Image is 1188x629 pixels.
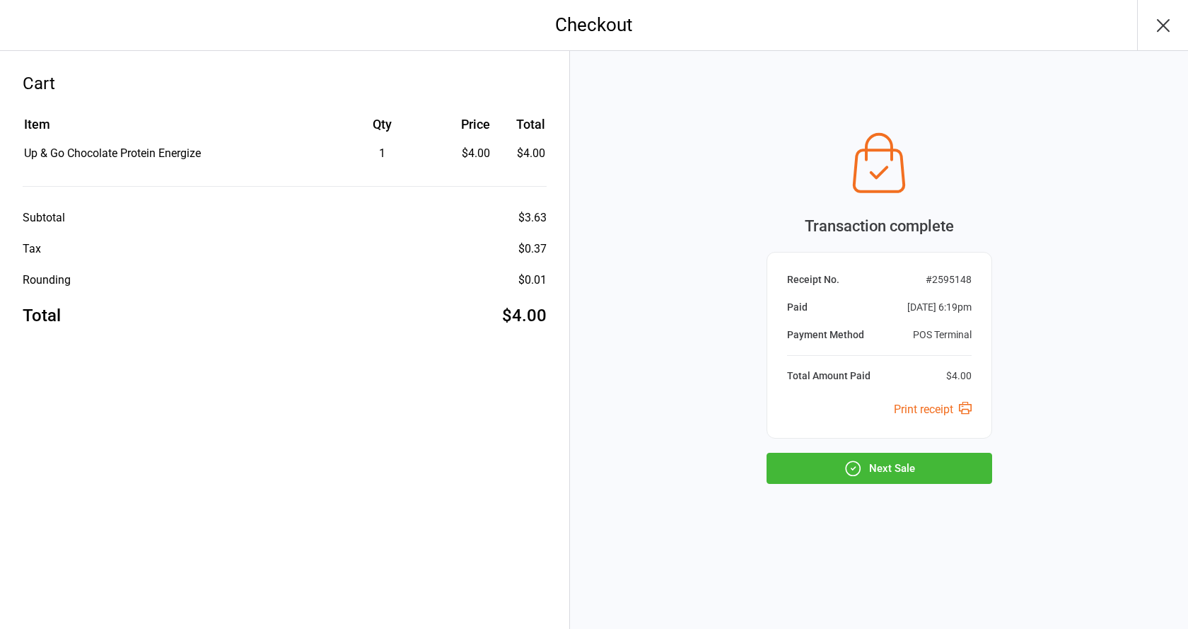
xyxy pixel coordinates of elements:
[787,272,839,287] div: Receipt No.
[24,146,201,160] span: Up & Go Chocolate Protein Energize
[327,145,436,162] div: 1
[438,145,490,162] div: $4.00
[894,403,972,416] a: Print receipt
[787,369,870,383] div: Total Amount Paid
[496,115,545,144] th: Total
[767,453,992,484] button: Next Sale
[23,303,61,328] div: Total
[913,328,972,342] div: POS Terminal
[496,145,545,162] td: $4.00
[438,115,490,134] div: Price
[23,272,71,289] div: Rounding
[518,209,547,226] div: $3.63
[946,369,972,383] div: $4.00
[787,300,808,315] div: Paid
[24,115,326,144] th: Item
[518,241,547,258] div: $0.37
[767,214,992,238] div: Transaction complete
[907,300,972,315] div: [DATE] 6:19pm
[23,209,65,226] div: Subtotal
[926,272,972,287] div: # 2595148
[327,115,436,144] th: Qty
[23,71,547,96] div: Cart
[502,303,547,328] div: $4.00
[787,328,864,342] div: Payment Method
[23,241,41,258] div: Tax
[518,272,547,289] div: $0.01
